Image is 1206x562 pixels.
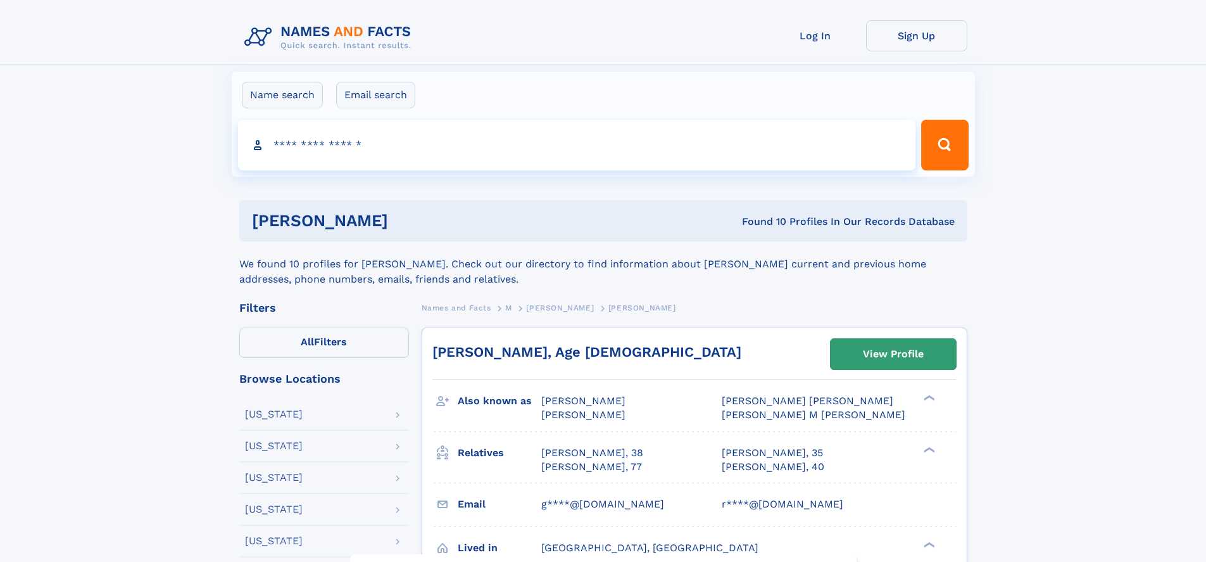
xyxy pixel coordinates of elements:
span: All [301,336,314,348]
div: ❯ [920,540,936,549]
h3: Relatives [458,442,541,464]
a: [PERSON_NAME], 38 [541,446,643,460]
a: [PERSON_NAME], 35 [722,446,823,460]
button: Search Button [921,120,968,170]
a: View Profile [831,339,956,369]
div: ❯ [920,445,936,454]
a: [PERSON_NAME], 77 [541,460,642,474]
span: [PERSON_NAME] [608,303,676,312]
span: [PERSON_NAME] [541,395,625,407]
span: [PERSON_NAME] M [PERSON_NAME] [722,409,905,421]
a: [PERSON_NAME], Age [DEMOGRAPHIC_DATA] [432,344,741,360]
div: Browse Locations [239,373,409,385]
div: [US_STATE] [245,473,303,483]
div: View Profile [863,340,924,369]
span: [PERSON_NAME] [526,303,594,312]
a: Sign Up [866,20,967,51]
h3: Lived in [458,537,541,559]
div: [US_STATE] [245,504,303,514]
span: M [505,303,512,312]
img: Logo Names and Facts [239,20,422,54]
div: ❯ [920,394,936,402]
label: Email search [336,82,415,108]
div: Filters [239,302,409,314]
label: Filters [239,328,409,358]
a: [PERSON_NAME], 40 [722,460,824,474]
div: Found 10 Profiles In Our Records Database [565,215,955,229]
input: search input [238,120,916,170]
label: Name search [242,82,323,108]
div: [US_STATE] [245,409,303,419]
a: [PERSON_NAME] [526,300,594,316]
h3: Email [458,494,541,515]
div: [US_STATE] [245,441,303,451]
a: Log In [765,20,866,51]
div: We found 10 profiles for [PERSON_NAME]. Check out our directory to find information about [PERSON... [239,241,967,287]
span: [PERSON_NAME] [541,409,625,421]
span: [PERSON_NAME] [PERSON_NAME] [722,395,893,407]
a: M [505,300,512,316]
span: [GEOGRAPHIC_DATA], [GEOGRAPHIC_DATA] [541,542,758,554]
h3: Also known as [458,390,541,412]
div: [US_STATE] [245,536,303,546]
a: Names and Facts [422,300,491,316]
h1: [PERSON_NAME] [252,213,565,229]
